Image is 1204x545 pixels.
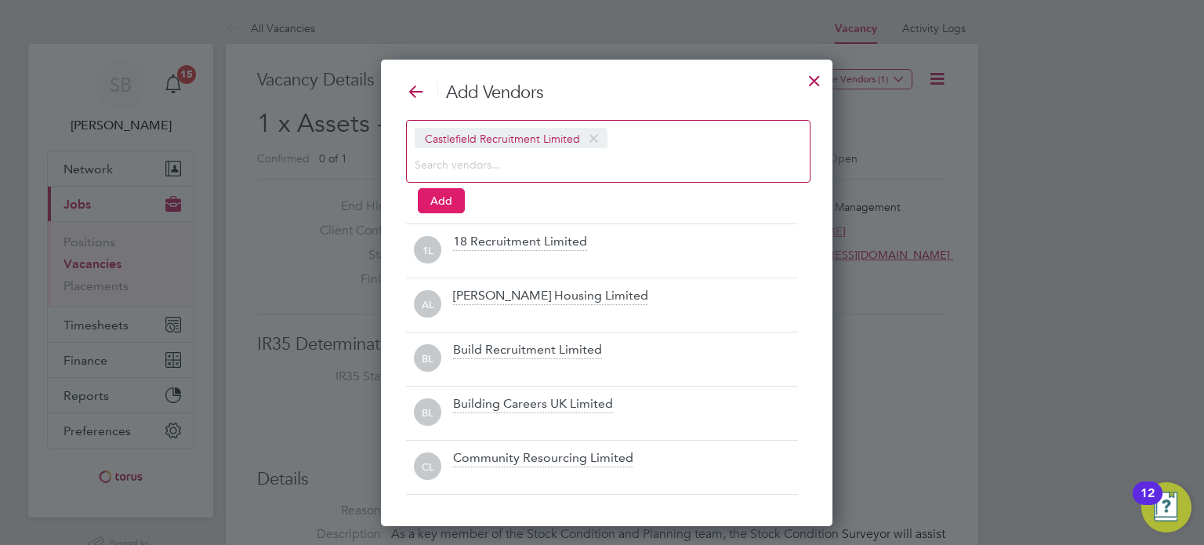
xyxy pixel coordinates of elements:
h3: Add Vendors [406,82,807,104]
span: 1L [414,237,441,264]
button: Add [418,188,465,213]
span: BL [414,345,441,372]
span: BL [414,399,441,427]
button: Open Resource Center, 12 new notifications [1141,482,1191,532]
div: Community Resourcing Limited [453,450,633,467]
div: Build Recruitment Limited [453,342,602,359]
span: AL [414,291,441,318]
span: Castlefield Recruitment Limited [415,128,607,148]
div: [PERSON_NAME] Housing Limited [453,288,648,305]
div: 12 [1141,493,1155,514]
div: 18 Recruitment Limited [453,234,587,251]
input: Search vendors... [415,154,776,174]
div: Building Careers UK Limited [453,396,613,413]
span: CL [414,453,441,481]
